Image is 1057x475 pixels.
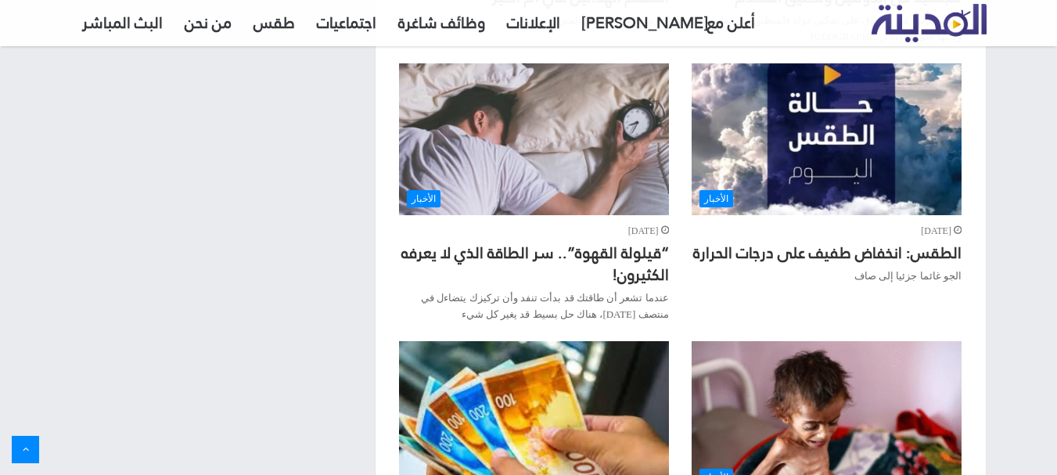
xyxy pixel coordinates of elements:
[693,238,962,268] a: الطقس: انخفاض طفيف على درجات الحرارة
[399,290,668,322] p: عندما تشعر أن طاقتك قد بدأت تنفد وأن تركيزك يتضاءل في منتصف [DATE]، هناك حل بسيط قد يغير كل شيء
[692,268,961,284] p: الجو غائما جزئيا إلى صاف
[399,63,668,215] a: “قيلولة القهوة”.. سر الطاقة الذي لا يعرفه الكثيرون!
[699,190,733,207] span: الأخبار
[921,223,962,239] span: [DATE]
[692,63,961,215] img: صورة الطقس: انخفاض طفيف على درجات الحرارة
[628,223,669,239] span: [DATE]
[407,190,440,207] span: الأخبار
[692,63,961,215] a: الطقس: انخفاض طفيف على درجات الحرارة
[872,5,987,43] a: تلفزيون المدينة
[401,238,669,290] a: “قيلولة القهوة”.. سر الطاقة الذي لا يعرفه الكثيرون!
[872,4,987,42] img: تلفزيون المدينة
[399,63,668,215] img: صورة “قيلولة القهوة”.. سر الطاقة الذي لا يعرفه الكثيرون!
